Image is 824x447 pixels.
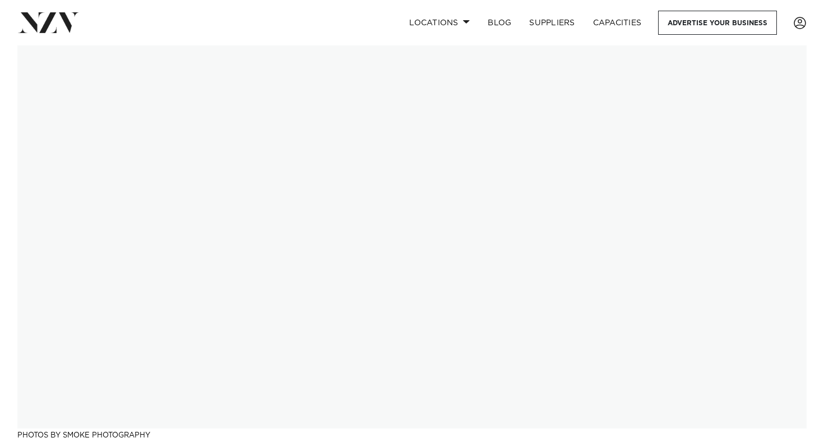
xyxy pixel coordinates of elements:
a: BLOG [479,11,520,35]
img: nzv-logo.png [18,12,79,33]
a: Locations [400,11,479,35]
a: Capacities [584,11,651,35]
a: Photos by Smoke Photography [17,432,150,439]
a: SUPPLIERS [520,11,584,35]
a: Advertise your business [658,11,777,35]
